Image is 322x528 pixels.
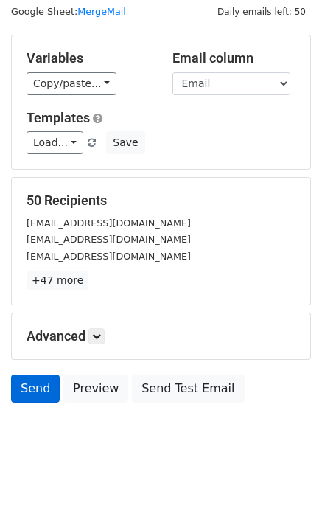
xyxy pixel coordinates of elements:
[248,457,322,528] iframe: Chat Widget
[27,110,90,125] a: Templates
[212,4,311,20] span: Daily emails left: 50
[27,72,116,95] a: Copy/paste...
[27,192,295,209] h5: 50 Recipients
[63,375,128,403] a: Preview
[27,234,191,245] small: [EMAIL_ADDRESS][DOMAIN_NAME]
[27,328,295,344] h5: Advanced
[106,131,144,154] button: Save
[27,271,88,290] a: +47 more
[27,251,191,262] small: [EMAIL_ADDRESS][DOMAIN_NAME]
[132,375,244,403] a: Send Test Email
[27,131,83,154] a: Load...
[77,6,126,17] a: MergeMail
[27,50,150,66] h5: Variables
[172,50,296,66] h5: Email column
[212,6,311,17] a: Daily emails left: 50
[11,6,126,17] small: Google Sheet:
[11,375,60,403] a: Send
[27,218,191,229] small: [EMAIL_ADDRESS][DOMAIN_NAME]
